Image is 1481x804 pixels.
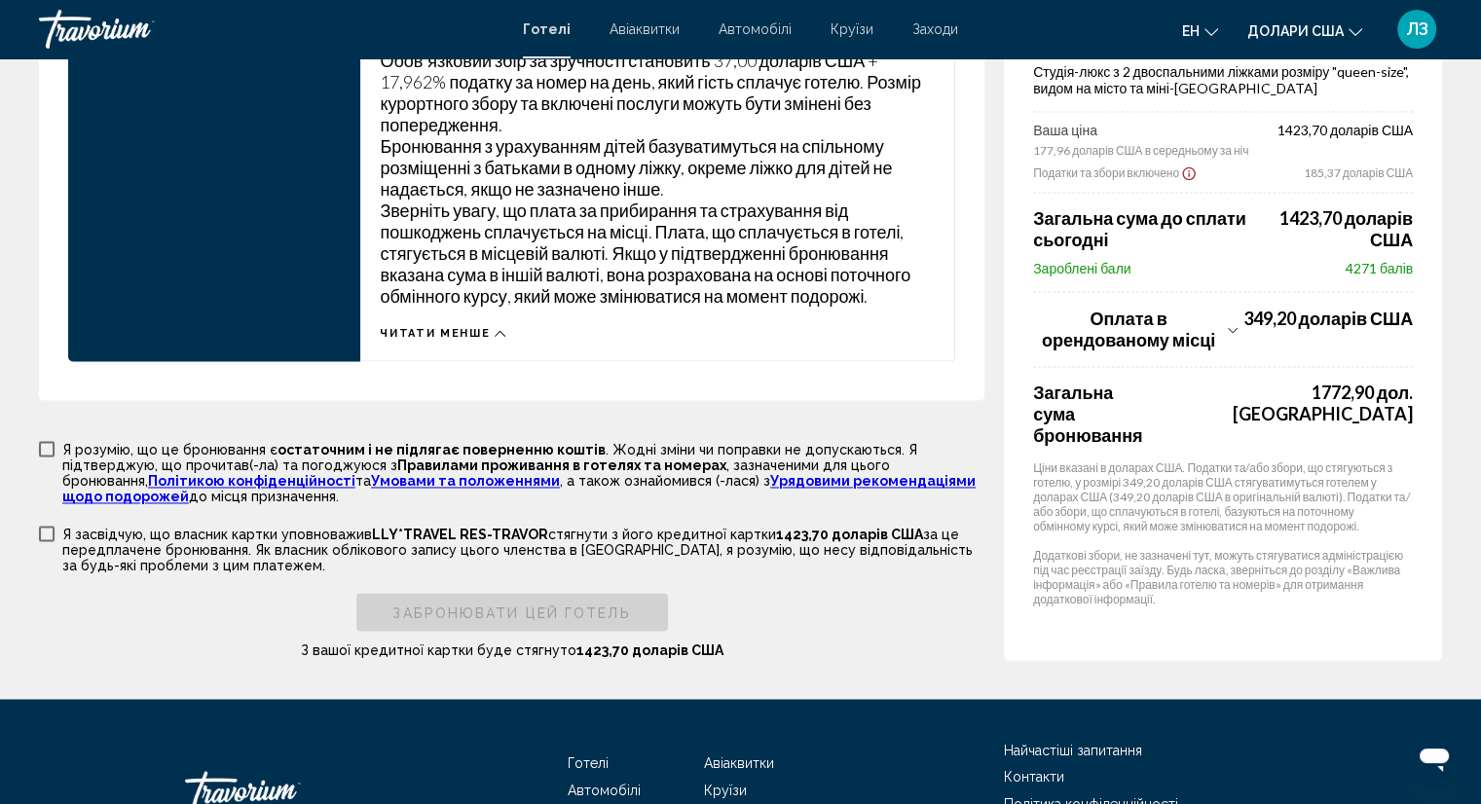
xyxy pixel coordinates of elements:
a: Круїзи [831,21,873,37]
font: Загальна сума до сплати сьогодні [1033,207,1246,250]
font: 1423,70 доларів США [776,527,923,542]
a: Умовами та положеннями [371,473,560,489]
font: Оплата в орендованому місці [1042,308,1215,350]
font: 4271 балів [1346,260,1413,276]
font: ЛЗ [1406,18,1428,39]
a: Готелі [523,21,571,37]
font: Я засвідчую, що власник картки уповноважив [62,527,372,542]
button: Показати застереження щодо податків та зборів [1181,164,1197,181]
button: Читати менше [380,326,505,341]
font: Ваша ціна [1033,122,1097,138]
button: Змінити мову [1182,17,1218,45]
font: 1772,90 дол. [GEOGRAPHIC_DATA] [1233,382,1413,424]
font: Додаткові збори, не зазначені тут, можуть стягуватися адміністрацією під час реєстрації заїзду. Б... [1033,548,1403,606]
font: Правилами проживання в готелях та номерах [397,457,726,473]
font: 185,37 доларів США [1304,164,1413,179]
a: Автомобілі [568,782,641,797]
font: Зверніть увагу, що плата за прибирання та страхування від пошкоджень сплачується на місці. Плата,... [380,200,910,307]
font: стягнути з його кредитної картки [548,527,776,542]
a: Політикою конфіденційності [148,473,355,489]
font: Читати менше [380,327,490,340]
font: до місця призначення. [189,489,339,504]
a: Авіаквитки [704,755,774,771]
a: Найчастіші запитання [1004,743,1142,758]
button: Змінити валюту [1247,17,1362,45]
button: Показати розподіл податків та зборів [1033,163,1197,182]
font: ен [1182,23,1200,39]
font: остаточним і не підлягає поверненню коштів [278,442,606,457]
font: Ціни вказані в доларах США. Податки та/або збори, що стягуються з готелю, у розмірі 349,20 доларі... [1033,460,1409,533]
font: Забронювати цей готель [392,605,630,621]
font: Студія-люкс з 2 двоспальними ліжками розміру "queen-size", видом на місто та міні-[GEOGRAPHIC_DATA] [1033,63,1409,96]
font: Обов'язковий збір за зручності становить 37,00 доларів США + 17,962% податку за номер на день, як... [380,50,920,135]
font: 1423,70 доларів США [1277,122,1413,138]
font: за це передплачене бронювання. Як власник облікового запису цього членства в [GEOGRAPHIC_DATA], я... [62,527,973,573]
font: LLY*TRAVEL RES-TRAVOR [372,527,548,542]
a: Автомобілі [719,21,792,37]
font: Бронювання з урахуванням дітей базуватимуться на спільному розміщенні з батьками в одному ліжку, ... [380,135,892,200]
iframe: Кнопка для запуску вікна повідомлень [1403,726,1465,788]
font: . Жодні зміни чи поправки не допускаються. Я підтверджую, що прочитав(-ла) та погоджуюся з [62,442,917,473]
button: Показати розподіл податків та зборів [1033,307,1238,351]
font: 177,96 доларів США в середньому за ніч [1033,143,1248,158]
font: Долари США [1247,23,1344,39]
a: Заходи [912,21,958,37]
a: Круїзи [704,782,747,797]
font: та [355,473,371,489]
a: Готелі [568,755,609,771]
a: Авіаквитки [610,21,680,37]
font: З вашої кредитної картки буде стягнуто [301,642,576,658]
font: Я розумію, що це бронювання є [62,442,278,457]
font: 349,20 доларів США [1242,308,1413,329]
a: Урядовими рекомендаціями щодо подорожей [62,473,976,504]
a: Контакти [1004,769,1064,785]
font: Загальна сума бронювання [1033,382,1142,446]
a: Траворіум [39,10,503,49]
button: Забронювати цей готель [356,593,668,630]
font: , зазначеними для цього бронювання, [62,457,890,489]
font: , а також ознайомився (-лася) з [560,473,770,489]
font: 1423,70 доларів США [576,642,723,658]
button: Меню користувача [1391,9,1442,50]
font: Податки та збори включено [1033,164,1179,179]
font: Зароблені бали [1033,260,1130,276]
font: 1423,70 доларів США [1279,207,1413,250]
